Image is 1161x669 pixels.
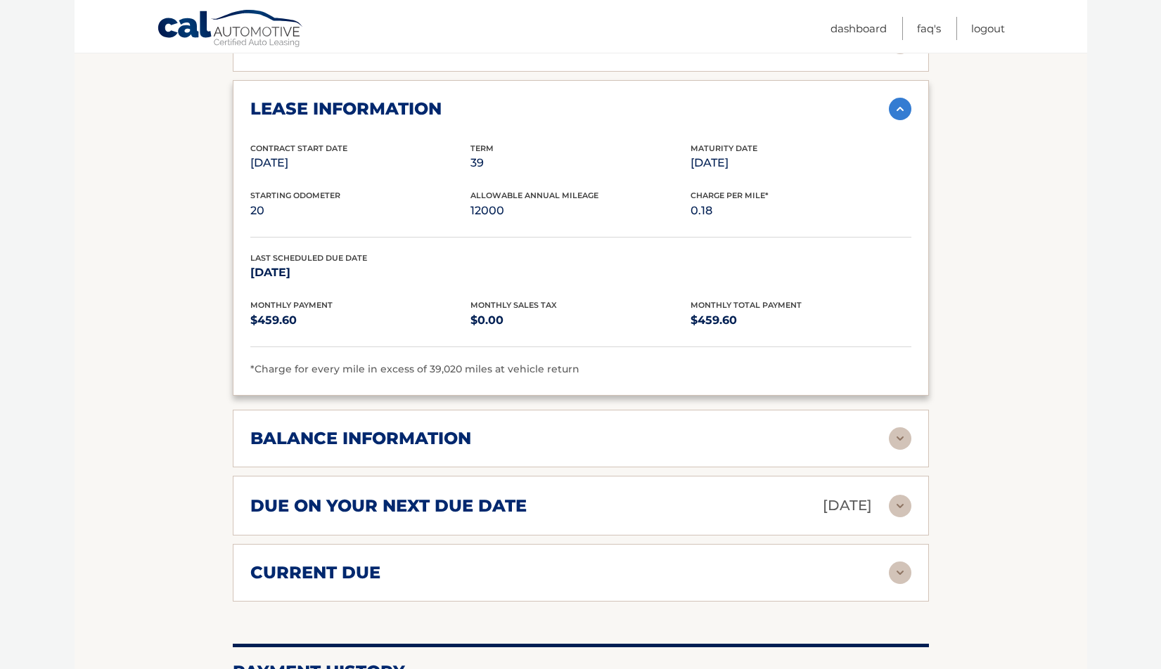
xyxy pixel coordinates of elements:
p: 0.18 [691,201,911,221]
img: accordion-active.svg [889,98,911,120]
p: [DATE] [250,153,470,173]
p: $459.60 [250,311,470,330]
span: *Charge for every mile in excess of 39,020 miles at vehicle return [250,363,579,375]
h2: lease information [250,98,442,119]
img: accordion-rest.svg [889,495,911,517]
span: Monthly Total Payment [691,300,802,310]
p: [DATE] [823,493,872,518]
span: Charge Per Mile* [691,190,769,200]
span: Contract Start Date [250,143,347,153]
p: [DATE] [691,153,911,173]
p: [DATE] [250,263,470,282]
p: 39 [470,153,691,173]
span: Starting Odometer [250,190,340,200]
span: Maturity Date [691,143,757,153]
p: $459.60 [691,311,911,330]
p: $0.00 [470,311,691,330]
p: 12000 [470,201,691,221]
a: Dashboard [830,17,887,40]
p: 20 [250,201,470,221]
span: Last Scheduled Due Date [250,253,367,263]
h2: balance information [250,428,471,449]
a: Logout [971,17,1005,40]
a: Cal Automotive [157,9,304,50]
img: accordion-rest.svg [889,561,911,584]
img: accordion-rest.svg [889,427,911,450]
h2: current due [250,562,380,583]
span: Monthly Payment [250,300,333,310]
a: FAQ's [917,17,941,40]
h2: due on your next due date [250,495,527,517]
span: Monthly Sales Tax [470,300,557,310]
span: Allowable Annual Mileage [470,190,598,200]
span: Term [470,143,494,153]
